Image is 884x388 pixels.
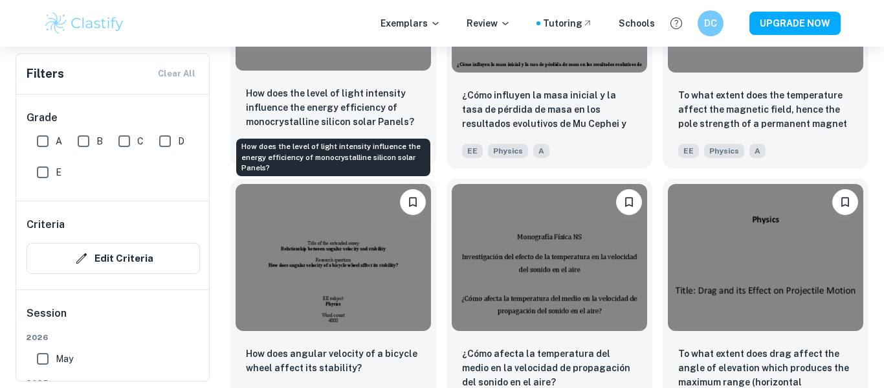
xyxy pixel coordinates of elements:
button: UPGRADE NOW [749,12,841,35]
p: How does the level of light intensity influence the energy efficiency of monocrystalline silicon ... [246,86,421,129]
div: How does the level of light intensity influence the energy efficiency of monocrystalline silicon ... [236,139,430,176]
p: Review [467,16,511,30]
button: Bookmark [400,189,426,215]
span: A [749,144,766,158]
button: Help and Feedback [665,12,687,34]
span: D [178,134,184,148]
span: Physics [488,144,528,158]
span: B [96,134,103,148]
p: How does angular velocity of a bicycle wheel affect its stability?‬ ‭ [246,347,421,375]
span: EE [678,144,699,158]
p: Exemplars [381,16,441,30]
span: Physics [704,144,744,158]
img: Clastify logo [43,10,126,36]
h6: DC [703,16,718,30]
:  To what extent does the temperature affect the magnetic field, hence the pole strength of a perm... [678,88,853,132]
button: Edit Criteria [27,243,200,274]
button: DC [698,10,724,36]
span: C [137,134,144,148]
h6: Filters [27,65,64,83]
button: Bookmark [616,189,642,215]
span: EE [462,144,483,158]
h6: Criteria [27,217,65,233]
span: May [56,352,73,366]
span: 2026 [27,332,200,343]
a: Schools [619,16,655,30]
a: Tutoring [543,16,593,30]
img: Physics EE example thumbnail: ¿Cómo afecta la temperatura del medio en [452,184,647,330]
h6: Session [27,306,200,332]
span: A [56,134,62,148]
span: A [533,144,549,158]
img: Physics EE example thumbnail: To what extent does drag affect the angl [668,184,863,330]
span: E [56,165,61,179]
img: Physics EE example thumbnail: How does angular velocity of a bicycle w [236,184,431,330]
h6: Grade [27,110,200,126]
p: ¿Cómo influyen la masa inicial y la tasa de pérdida de masa en los resultados evolutivos de Mu Ce... [462,88,637,132]
button: Bookmark [832,189,858,215]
